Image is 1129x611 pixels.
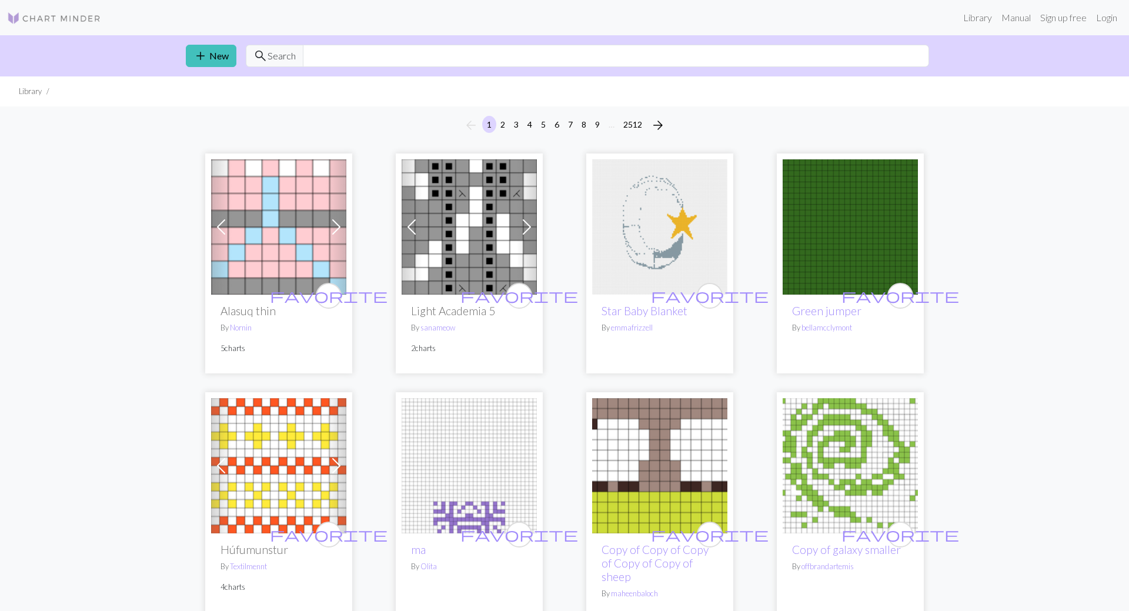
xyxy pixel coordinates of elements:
p: 4 charts [221,582,337,593]
button: 5 [536,116,550,133]
button: favourite [887,283,913,309]
p: By [221,561,337,572]
a: Manual [997,6,1036,29]
a: maheenbaloch [611,589,658,598]
p: 2 charts [411,343,527,354]
i: favourite [651,284,769,308]
button: 9 [590,116,604,133]
span: favorite [841,286,959,305]
span: favorite [270,525,388,543]
a: Nornin [230,323,252,332]
p: By [411,561,527,572]
button: favourite [316,522,342,547]
a: Green jumper [792,304,861,318]
a: Star Baby Blanket [592,220,727,231]
p: 5 charts [221,343,337,354]
a: New [186,45,236,67]
span: favorite [841,525,959,543]
button: 8 [577,116,591,133]
img: galaxy smaller [783,398,918,533]
a: Húfumunstur [211,459,346,470]
span: favorite [460,525,578,543]
button: favourite [887,522,913,547]
a: Light Academia 5 [402,220,537,231]
button: Next [646,116,670,135]
img: Light Academia 5 [402,159,537,295]
i: Next [651,118,665,132]
h2: Light Academia 5 [411,304,527,318]
button: favourite [316,283,342,309]
img: Húfumunstur [211,398,346,533]
img: Chart A [211,159,346,295]
span: Search [268,49,296,63]
a: ma [402,459,537,470]
button: 2512 [619,116,647,133]
span: favorite [651,286,769,305]
a: emmafrizzell [611,323,653,332]
img: Logo [7,11,101,25]
a: galaxy smaller [783,459,918,470]
a: Olita [420,562,437,571]
a: Chart A [211,220,346,231]
span: arrow_forward [651,117,665,133]
p: By [602,588,718,599]
a: Star Baby Blanket [602,304,687,318]
a: Copy of Copy of Copy of Copy of Copy of sheep [602,543,709,583]
a: Green jumper [783,220,918,231]
img: ma [402,398,537,533]
button: 6 [550,116,564,133]
span: add [193,48,208,64]
button: 2 [496,116,510,133]
i: favourite [270,523,388,546]
img: Green jumper [783,159,918,295]
span: search [253,48,268,64]
p: By [221,322,337,333]
a: sanameow [420,323,455,332]
img: sheep [592,398,727,533]
a: Copy of galaxy smaller [792,543,901,556]
i: favourite [841,523,959,546]
li: Library [19,86,42,97]
a: bellamcclymont [801,323,852,332]
p: By [602,322,718,333]
h2: Húfumunstur [221,543,337,556]
button: 4 [523,116,537,133]
i: favourite [460,284,578,308]
button: 1 [482,116,496,133]
i: favourite [841,284,959,308]
nav: Page navigation [459,116,670,135]
h2: Alasuq thin [221,304,337,318]
span: favorite [651,525,769,543]
a: offbrandartemis [801,562,854,571]
button: favourite [697,522,723,547]
button: favourite [697,283,723,309]
a: sheep [592,459,727,470]
a: Login [1091,6,1122,29]
i: favourite [460,523,578,546]
i: favourite [270,284,388,308]
button: 3 [509,116,523,133]
button: 7 [563,116,577,133]
button: favourite [506,522,532,547]
img: Star Baby Blanket [592,159,727,295]
span: favorite [270,286,388,305]
p: By [792,561,908,572]
button: favourite [506,283,532,309]
a: Library [958,6,997,29]
a: Sign up free [1036,6,1091,29]
span: favorite [460,286,578,305]
p: By [411,322,527,333]
i: favourite [651,523,769,546]
p: By [792,322,908,333]
a: Textilmennt [230,562,267,571]
a: ma [411,543,426,556]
